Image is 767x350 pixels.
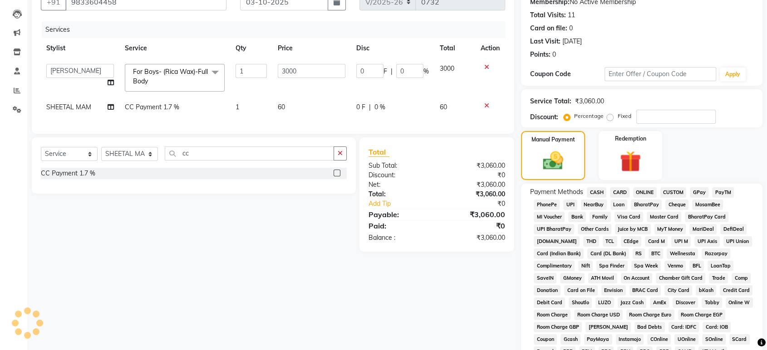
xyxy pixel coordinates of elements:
[678,310,726,320] span: Room Charge EGP
[362,199,449,209] a: Add Tip
[664,285,692,296] span: City Card
[534,224,574,234] span: UPI BharatPay
[631,261,661,271] span: Spa Week
[437,209,512,220] div: ₹3,060.00
[437,170,512,180] div: ₹0
[362,190,437,199] div: Total:
[578,224,611,234] span: Other Cards
[530,37,560,46] div: Last Visit:
[362,220,437,231] div: Paid:
[437,233,512,243] div: ₹3,060.00
[647,212,681,222] span: Master Card
[709,273,728,283] span: Trade
[685,212,728,222] span: BharatPay Card
[650,297,669,308] span: AmEx
[673,297,698,308] span: Discover
[530,112,558,122] div: Discount:
[356,102,365,112] span: 0 F
[41,169,95,178] div: CC Payment 1.7 %
[610,199,628,210] span: Loan
[534,236,580,247] span: [DOMAIN_NAME]
[574,310,623,320] span: Room Charge USD
[588,273,617,283] span: ATH Movil
[125,103,179,111] span: CC Payment 1.7 %
[575,97,604,106] div: ₹3,060.00
[475,38,505,58] th: Action
[671,236,691,247] span: UPI M
[634,322,665,332] span: Bad Debts
[702,248,730,259] span: Razorpay
[230,38,272,58] th: Qty
[423,67,429,76] span: %
[362,170,437,180] div: Discount:
[689,261,704,271] span: BFL
[391,67,393,76] span: |
[530,69,605,79] div: Coupon Code
[720,224,747,234] span: DefiDeal
[702,334,726,345] span: SOnline
[569,297,592,308] span: Shoutlo
[631,199,662,210] span: BharatPay
[351,38,434,58] th: Disc
[605,67,716,81] input: Enter Offer / Coupon Code
[530,50,551,59] div: Points:
[148,77,152,85] a: x
[362,161,437,170] div: Sub Total:
[621,236,642,247] span: CEdge
[437,161,512,170] div: ₹3,060.00
[560,273,585,283] span: GMoney
[583,236,599,247] span: THD
[617,112,631,120] label: Fixed
[587,248,629,259] span: Card (DL Bank)
[665,199,688,210] span: Cheque
[615,212,644,222] span: Visa Card
[615,135,646,143] label: Redemption
[610,187,629,198] span: CARD
[702,297,722,308] span: Tabby
[689,224,717,234] span: MariDeal
[574,112,603,120] label: Percentage
[272,38,351,58] th: Price
[587,187,606,198] span: CASH
[531,136,575,144] label: Manual Payment
[660,187,687,198] span: CUSTOM
[601,285,626,296] span: Envision
[732,273,751,283] span: Comp
[613,148,647,175] img: _gift.svg
[46,103,91,111] span: SHEETAL MAM
[437,180,512,190] div: ₹3,060.00
[712,187,734,198] span: PayTM
[692,199,723,210] span: MosamBee
[437,190,512,199] div: ₹3,060.00
[629,285,661,296] span: BRAC Card
[534,212,565,222] span: MI Voucher
[618,297,647,308] span: Jazz Cash
[568,212,586,222] span: Bank
[667,248,698,259] span: Wellnessta
[534,248,584,259] span: Card (Indian Bank)
[362,209,437,220] div: Payable:
[633,248,645,259] span: RS
[656,273,705,283] span: Chamber Gift Card
[581,199,607,210] span: NearBuy
[534,322,582,332] span: Room Charge GBP
[440,103,447,111] span: 60
[530,97,571,106] div: Service Total:
[534,199,560,210] span: PhonePe
[236,103,239,111] span: 1
[626,310,674,320] span: Room Charge Euro
[616,334,644,345] span: Instamojo
[578,261,593,271] span: Nift
[560,334,580,345] span: Gcash
[552,50,556,59] div: 0
[369,147,389,157] span: Total
[669,322,699,332] span: Card: IDFC
[645,236,668,247] span: Card M
[649,248,664,259] span: BTC
[696,285,716,296] span: bKash
[530,24,567,33] div: Card on file:
[562,37,582,46] div: [DATE]
[440,64,454,73] span: 3000
[119,38,230,58] th: Service
[362,180,437,190] div: Net:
